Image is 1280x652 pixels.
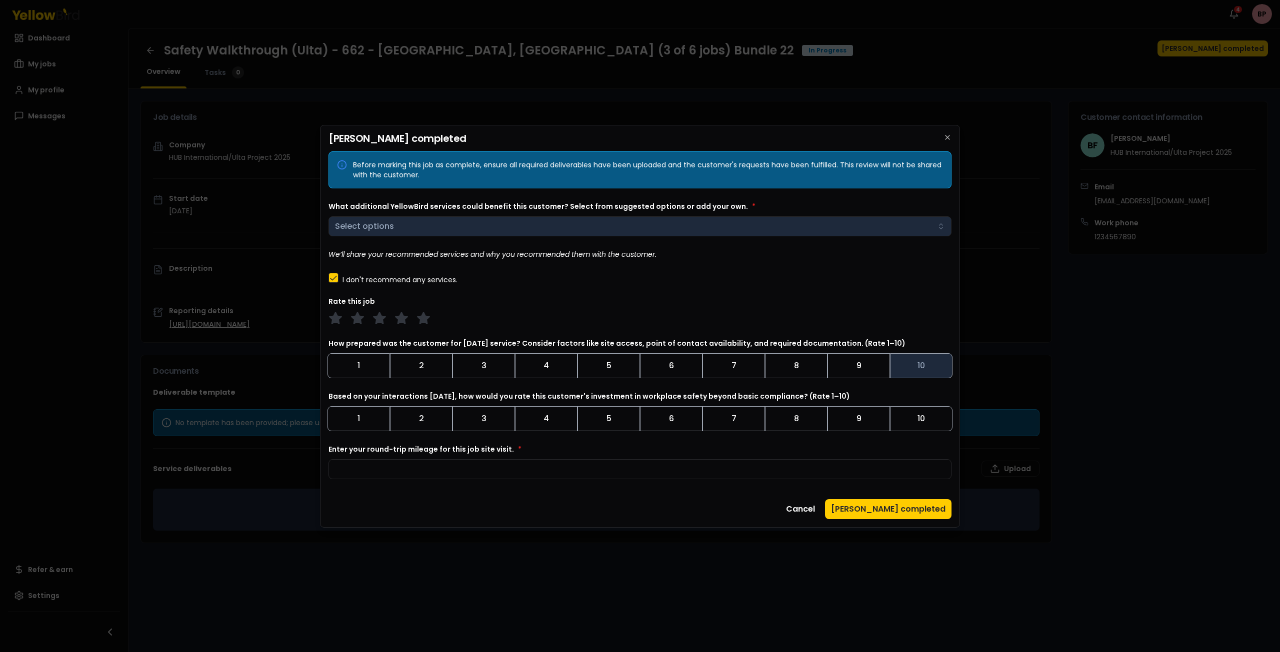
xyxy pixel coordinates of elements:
[702,406,765,431] button: Toggle 7
[780,499,821,519] button: Cancel
[327,353,390,378] button: Toggle 1
[765,406,827,431] button: Toggle 8
[390,406,452,431] button: Toggle 2
[328,444,521,454] label: Enter your round-trip mileage for this job site visit.
[328,391,850,401] label: Based on your interactions [DATE], how would you rate this customer's investment in workplace saf...
[452,353,515,378] button: Toggle 3
[825,499,951,519] button: [PERSON_NAME] completed
[577,353,640,378] button: Toggle 5
[640,353,702,378] button: Toggle 6
[827,353,890,378] button: Toggle 9
[328,338,905,348] label: How prepared was the customer for [DATE] service? Consider factors like site access, point of con...
[827,406,890,431] button: Toggle 9
[452,406,515,431] button: Toggle 3
[640,406,702,431] button: Toggle 6
[577,406,640,431] button: Toggle 5
[342,276,457,283] label: I don't recommend any services.
[353,160,943,180] div: Before marking this job as complete, ensure all required deliverables have been uploaded and the ...
[328,249,656,259] i: We’ll share your recommended services and why you recommended them with the customer.
[328,201,755,211] label: What additional YellowBird services could benefit this customer? Select from suggested options or...
[702,353,765,378] button: Toggle 7
[327,406,390,431] button: Toggle 1
[890,353,952,378] button: Toggle 10
[765,353,827,378] button: Toggle 8
[328,296,375,306] label: Rate this job
[515,406,577,431] button: Toggle 4
[890,406,952,431] button: Toggle 10
[390,353,452,378] button: Toggle 2
[328,133,951,143] h2: [PERSON_NAME] completed
[515,353,577,378] button: Toggle 4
